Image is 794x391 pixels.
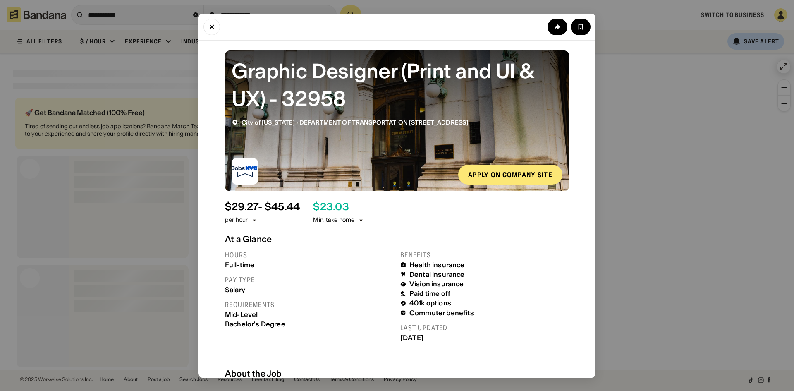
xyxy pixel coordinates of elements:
[225,234,569,244] div: At a Glance
[225,261,394,269] div: Full-time
[225,275,394,284] div: Pay type
[299,118,468,126] a: DEPARTMENT OF TRANSPORTATION [STREET_ADDRESS]
[225,285,394,293] div: Salary
[468,171,552,178] div: Apply on company site
[409,290,450,297] div: Paid time off
[242,119,468,126] div: ·
[409,299,451,307] div: 401k options
[225,300,394,309] div: Requirements
[400,323,569,332] div: Last updated
[313,201,349,213] div: $ 23.03
[232,158,258,184] img: City of New York logo
[409,309,474,317] div: Commuter benefits
[225,320,394,328] div: Bachelor's Degree
[400,250,569,259] div: Benefits
[232,57,562,112] div: Graphic Designer (Print and UI & UX) - 32958
[409,261,465,269] div: Health insurance
[225,310,394,318] div: Mid-Level
[242,118,295,126] a: City of [US_STATE]
[225,201,300,213] div: $ 29.27 - $45.44
[409,270,465,278] div: Dental insurance
[203,18,220,35] button: Close
[225,368,569,378] div: About the Job
[458,164,562,184] a: Apply on company site
[400,333,569,341] div: [DATE]
[409,280,464,288] div: Vision insurance
[225,250,394,259] div: Hours
[313,216,364,224] div: Min. take home
[225,216,248,224] div: per hour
